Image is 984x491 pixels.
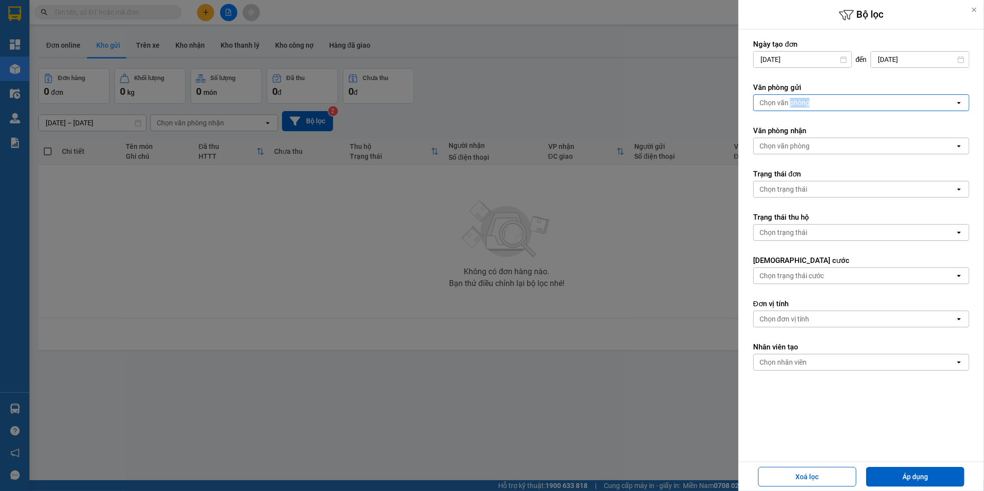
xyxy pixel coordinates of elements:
label: Văn phòng nhận [753,126,969,136]
span: đến [856,55,867,64]
label: Ngày tạo đơn [753,39,969,49]
h6: Bộ lọc [738,7,984,23]
svg: open [955,358,963,366]
input: Select a date. [871,52,969,67]
div: Chọn đơn vị tính [759,314,809,324]
svg: open [955,315,963,323]
label: Nhân viên tạo [753,342,969,352]
svg: open [955,185,963,193]
label: Trạng thái thu hộ [753,212,969,222]
label: Trạng thái đơn [753,169,969,179]
svg: open [955,99,963,107]
div: Chọn trạng thái cước [759,271,824,281]
svg: open [955,142,963,150]
div: Chọn trạng thái [759,184,807,194]
label: Đơn vị tính [753,299,969,309]
input: Select a date. [754,52,851,67]
div: Chọn văn phòng [759,98,810,108]
button: Áp dụng [866,467,964,487]
div: Chọn trạng thái [759,228,807,237]
button: Xoá lọc [758,467,856,487]
label: [DEMOGRAPHIC_DATA] cước [753,256,969,265]
svg: open [955,272,963,280]
div: Chọn nhân viên [759,357,807,367]
label: Văn phòng gửi [753,83,969,92]
svg: open [955,229,963,236]
div: Chọn văn phòng [759,141,810,151]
